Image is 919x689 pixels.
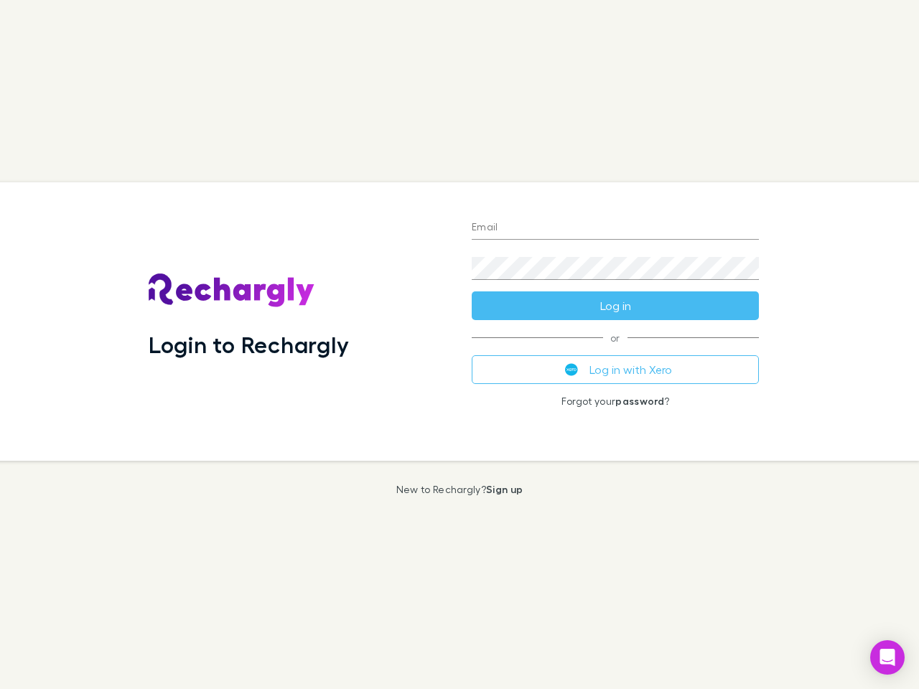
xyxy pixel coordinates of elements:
button: Log in with Xero [472,355,759,384]
h1: Login to Rechargly [149,331,349,358]
a: Sign up [486,483,523,495]
span: or [472,337,759,338]
button: Log in [472,291,759,320]
a: password [615,395,664,407]
img: Rechargly's Logo [149,273,315,308]
img: Xero's logo [565,363,578,376]
p: Forgot your ? [472,395,759,407]
p: New to Rechargly? [396,484,523,495]
div: Open Intercom Messenger [870,640,905,675]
